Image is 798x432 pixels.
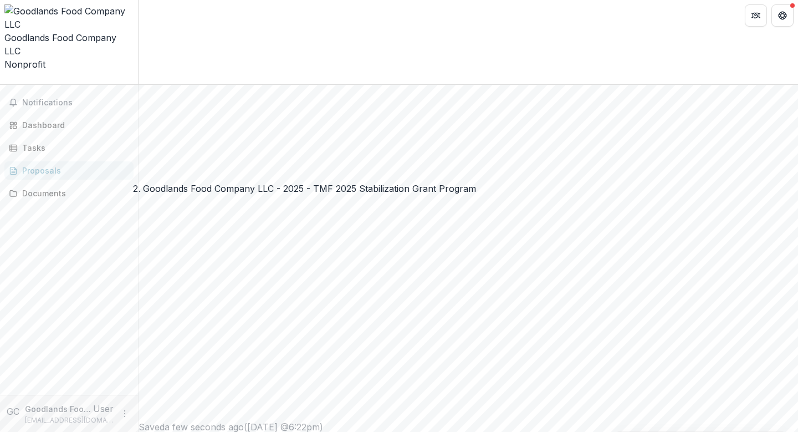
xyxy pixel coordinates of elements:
div: Proposals [22,165,125,176]
p: [EMAIL_ADDRESS][DOMAIN_NAME] [25,415,114,425]
a: Documents [4,184,134,202]
a: Proposals [4,161,134,180]
img: Goodlands Food Company LLC [4,4,134,31]
span: Notifications [22,98,129,108]
button: Get Help [771,4,794,27]
div: Goodlands Food Co. [7,405,21,418]
button: Notifications [4,94,134,111]
div: Goodlands Food Company LLC [4,31,134,58]
div: Goodlands Food Company LLC - 2025 - TMF 2025 Stabilization Grant Program [143,182,476,195]
div: Documents [22,187,125,199]
button: More [118,407,131,420]
a: Dashboard [4,116,134,134]
p: User [93,402,114,415]
span: Nonprofit [4,59,45,70]
a: Tasks [4,139,134,157]
p: Goodlands Food Co. [25,403,93,415]
div: Tasks [22,142,125,154]
div: Dashboard [22,119,125,131]
button: Partners [745,4,767,27]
